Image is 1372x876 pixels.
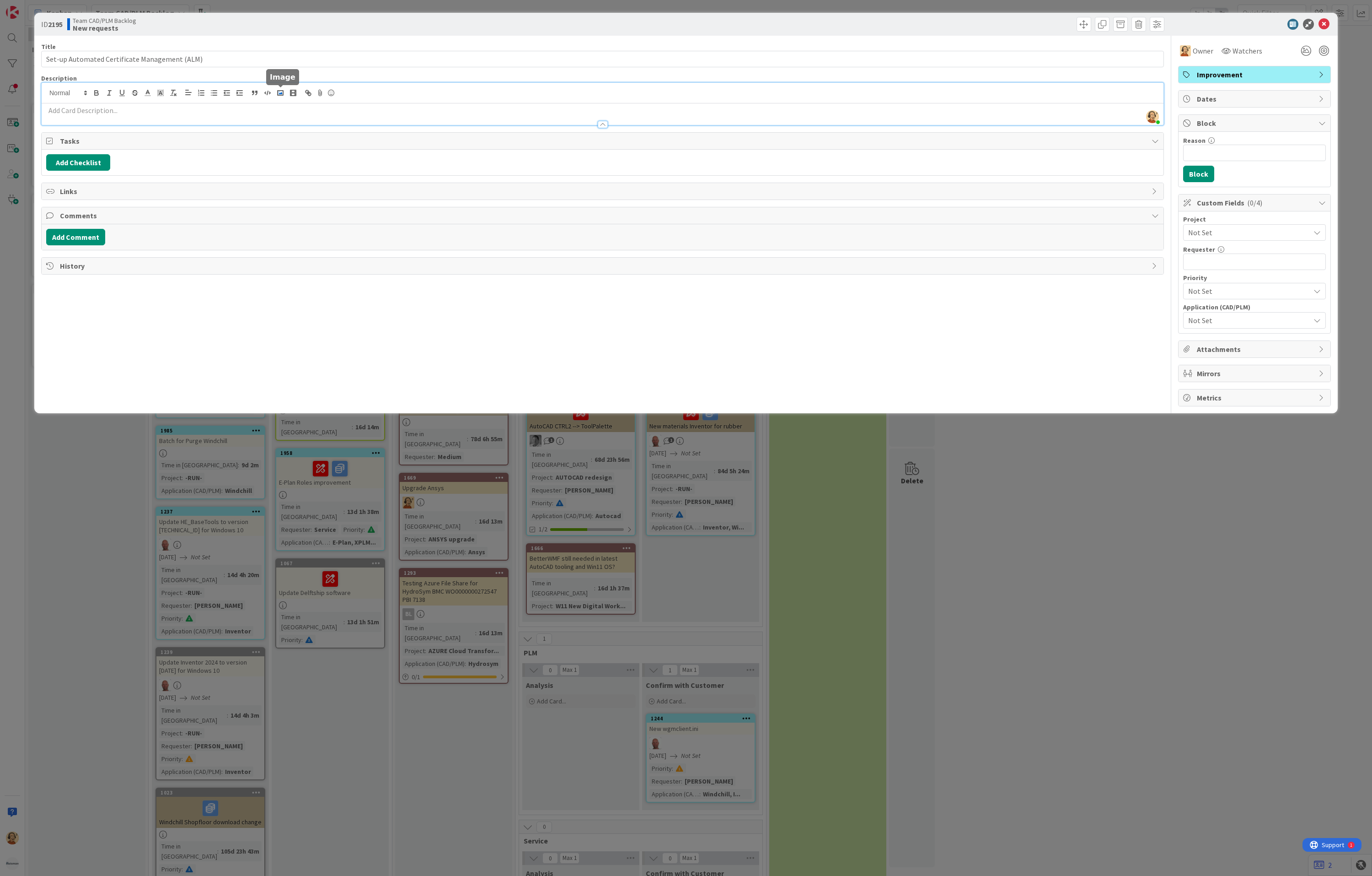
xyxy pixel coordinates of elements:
img: RH [1180,45,1191,56]
input: type card name here... [41,51,1164,67]
span: History [60,260,1147,271]
span: Watchers [1233,45,1262,56]
span: Owner [1193,45,1213,56]
button: Add Comment [46,229,105,245]
div: 1 [48,4,50,11]
button: Block [1183,166,1214,182]
div: Project [1183,216,1326,222]
label: Title [41,43,56,51]
span: Team CAD/PLM Backlog [73,17,136,24]
span: Improvement [1197,69,1314,80]
span: Tasks [60,135,1147,146]
span: Metrics [1197,392,1314,403]
span: Links [60,186,1147,197]
div: Application (CAD/PLM) [1183,304,1326,310]
label: Reason [1183,136,1206,145]
h5: Image [270,73,295,81]
label: Requester [1183,245,1215,254]
div: Priority [1183,275,1326,281]
span: Description [41,74,77,82]
span: Comments [60,210,1147,221]
span: Attachments [1197,344,1314,355]
span: Not Set [1188,285,1305,297]
img: pChr2R9nIdxUt51zdadCFE49S9KTQinb.png [1146,110,1159,123]
span: Support [19,1,42,12]
b: 2195 [48,20,63,29]
button: Add Checklist [46,154,110,171]
span: Block [1197,118,1314,129]
span: Not Set [1188,226,1305,239]
b: New requests [73,24,136,32]
span: Dates [1197,93,1314,104]
span: Custom Fields [1197,197,1314,208]
span: Mirrors [1197,368,1314,379]
span: ID [41,19,63,30]
span: Not Set [1188,315,1310,326]
span: ( 0/4 ) [1247,198,1262,207]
